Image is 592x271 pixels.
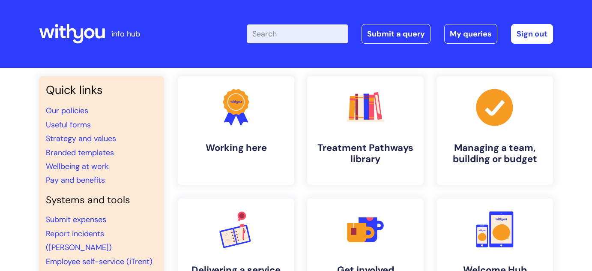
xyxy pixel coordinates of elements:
div: | - [247,24,553,44]
h4: Managing a team, building or budget [443,142,546,165]
a: Report incidents ([PERSON_NAME]) [46,229,112,253]
a: Treatment Pathways library [307,76,424,185]
a: Pay and benefits [46,175,105,185]
a: Working here [178,76,294,185]
input: Search [247,24,348,43]
h3: Quick links [46,83,157,97]
a: Our policies [46,105,88,116]
a: Wellbeing at work [46,161,109,172]
a: Submit a query [362,24,431,44]
a: Strategy and values [46,133,116,144]
a: Sign out [511,24,553,44]
h4: Systems and tools [46,194,157,206]
a: Useful forms [46,120,91,130]
a: Submit expenses [46,214,106,225]
a: Branded templates [46,148,114,158]
a: Managing a team, building or budget [437,76,553,185]
a: Employee self-service (iTrent) [46,256,152,267]
a: My queries [444,24,497,44]
h4: Working here [185,142,287,154]
h4: Treatment Pathways library [314,142,417,165]
p: info hub [111,27,140,41]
